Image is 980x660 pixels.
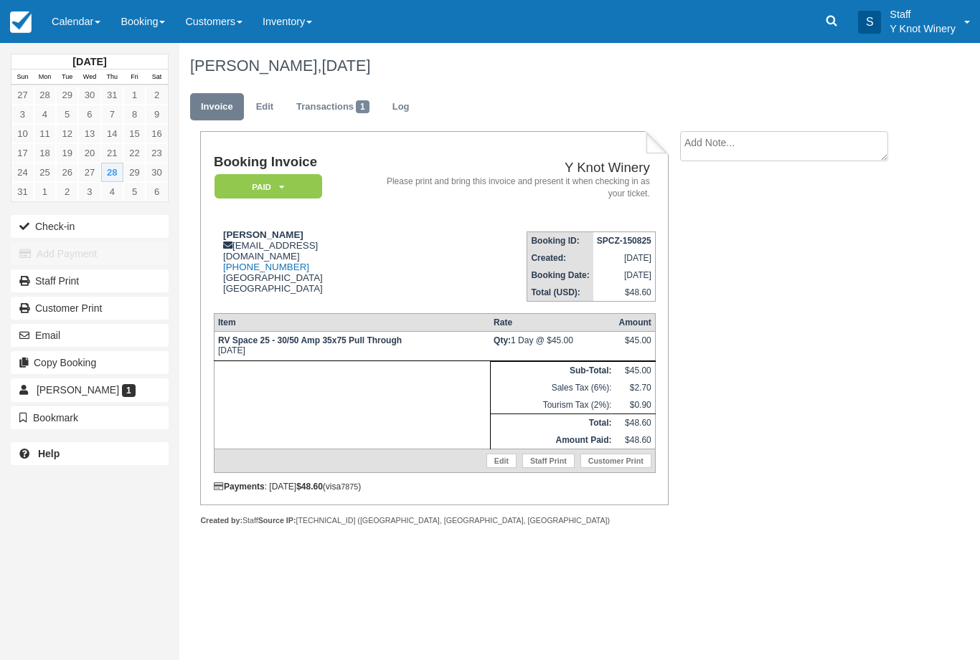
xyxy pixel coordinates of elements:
span: [PERSON_NAME] [37,384,119,396]
td: $2.70 [615,379,655,396]
strong: Source IP: [258,516,296,525]
a: 25 [34,163,56,182]
a: 2 [56,182,78,201]
a: Edit [486,454,517,468]
a: 22 [123,143,146,163]
div: S [858,11,881,34]
a: 28 [101,163,123,182]
h1: [PERSON_NAME], [190,57,904,75]
a: 28 [34,85,56,105]
a: 4 [101,182,123,201]
th: Sat [146,70,168,85]
strong: Payments [214,482,265,492]
button: Copy Booking [11,351,169,374]
a: 30 [78,85,100,105]
a: Customer Print [11,297,169,320]
a: 4 [34,105,56,124]
p: Staff [890,7,956,21]
a: 6 [78,105,100,124]
a: [PHONE_NUMBER] [223,262,309,272]
th: Total (USD): [527,284,593,302]
strong: $48.60 [296,482,323,492]
a: 3 [11,105,34,124]
span: [DATE] [321,57,370,75]
a: 7 [101,105,123,124]
a: Transactions1 [286,93,380,121]
th: Item [214,314,490,332]
a: Staff Print [522,454,575,468]
a: 5 [123,182,146,201]
strong: Qty [494,335,511,345]
button: Add Payment [11,242,169,265]
a: 31 [101,85,123,105]
em: Paid [215,174,322,199]
th: Amount Paid: [490,431,615,449]
h1: Booking Invoice [214,155,381,170]
td: Tourism Tax (2%): [490,396,615,414]
th: Mon [34,70,56,85]
span: 1 [356,100,369,113]
span: 1 [122,384,136,397]
th: Sub-Total: [490,362,615,380]
a: 8 [123,105,146,124]
a: 11 [34,124,56,143]
a: [PERSON_NAME] 1 [11,378,169,401]
b: Help [38,448,60,459]
div: $45.00 [618,335,651,357]
a: 27 [11,85,34,105]
th: Booking ID: [527,232,593,250]
a: 12 [56,124,78,143]
a: 27 [78,163,100,182]
a: Staff Print [11,269,169,292]
a: 5 [56,105,78,124]
div: [EMAIL_ADDRESS][DOMAIN_NAME] [GEOGRAPHIC_DATA] [GEOGRAPHIC_DATA] [214,229,381,294]
a: Help [11,442,169,465]
a: 18 [34,143,56,163]
a: 3 [78,182,100,201]
strong: [PERSON_NAME] [223,229,303,240]
a: Invoice [190,93,244,121]
a: 31 [11,182,34,201]
p: Y Knot Winery [890,21,956,36]
strong: [DATE] [72,56,106,67]
a: 21 [101,143,123,163]
a: 1 [123,85,146,105]
td: $0.90 [615,396,655,414]
a: 15 [123,124,146,143]
td: $45.00 [615,362,655,380]
a: 14 [101,124,123,143]
a: 26 [56,163,78,182]
a: 6 [146,182,168,201]
th: Sun [11,70,34,85]
a: 1 [34,182,56,201]
th: Tue [56,70,78,85]
a: 10 [11,124,34,143]
th: Rate [490,314,615,332]
a: 20 [78,143,100,163]
a: 17 [11,143,34,163]
strong: RV Space 25 - 30/50 Amp 35x75 Pull Through [218,335,402,345]
td: $48.60 [593,284,656,302]
a: 29 [123,163,146,182]
a: 29 [56,85,78,105]
a: Edit [245,93,284,121]
a: 16 [146,124,168,143]
td: 1 Day @ $45.00 [490,332,615,361]
small: 7875 [341,482,358,491]
a: 30 [146,163,168,182]
a: Paid [214,173,317,200]
a: 9 [146,105,168,124]
h2: Y Knot Winery [387,161,650,176]
a: 23 [146,143,168,163]
td: [DATE] [593,249,656,267]
div: Staff [TECHNICAL_ID] ([GEOGRAPHIC_DATA], [GEOGRAPHIC_DATA], [GEOGRAPHIC_DATA]) [200,515,669,526]
th: Fri [123,70,146,85]
td: [DATE] [214,332,490,361]
strong: Created by: [200,516,242,525]
th: Amount [615,314,655,332]
a: 2 [146,85,168,105]
a: Customer Print [580,454,651,468]
a: 24 [11,163,34,182]
th: Booking Date: [527,267,593,284]
th: Total: [490,414,615,432]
